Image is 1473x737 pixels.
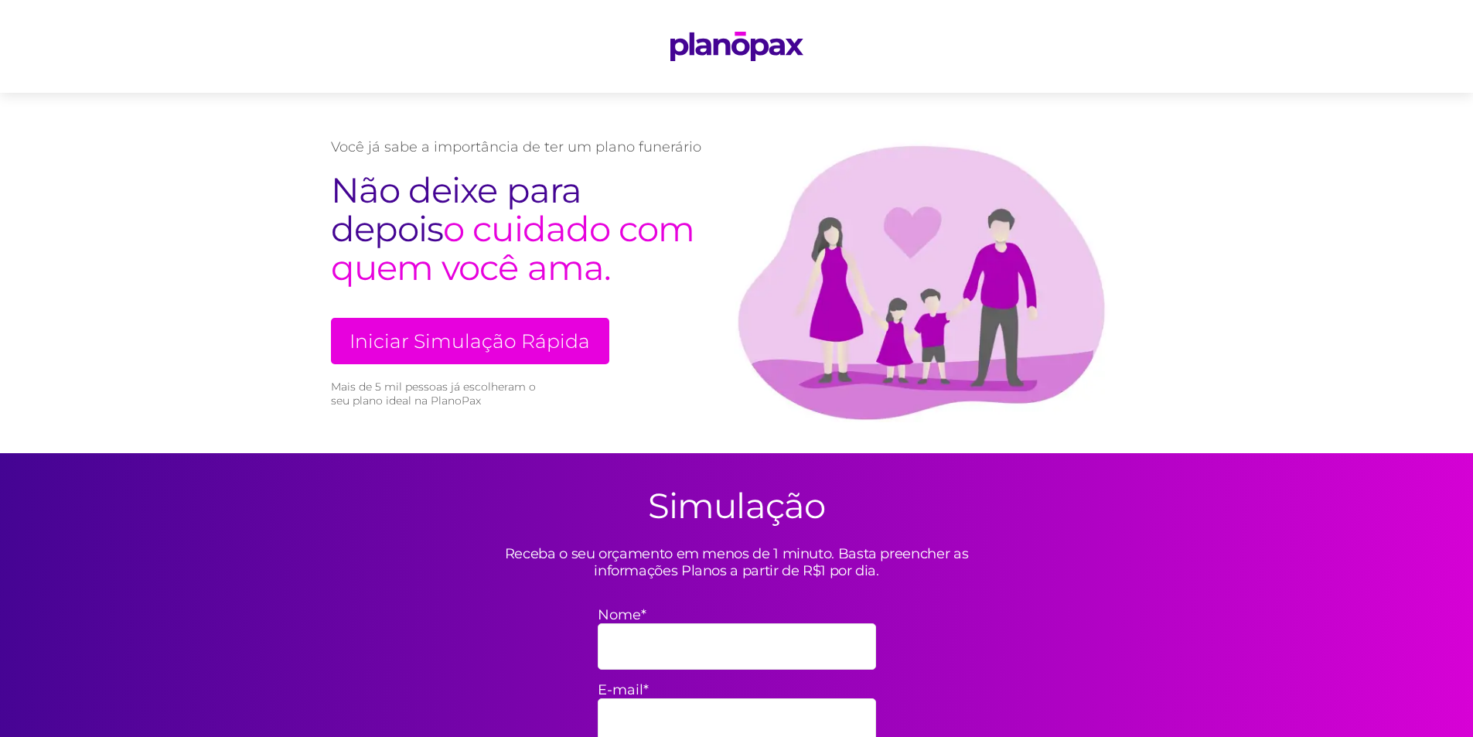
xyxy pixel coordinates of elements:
[331,380,544,408] small: Mais de 5 mil pessoas já escolheram o seu plano ideal na PlanoPax
[702,124,1143,422] img: family
[331,169,581,250] span: Não deixe para depois
[331,138,702,155] p: Você já sabe a importância de ter um plano funerário
[648,484,825,527] h2: Simulação
[466,545,1008,579] p: Receba o seu orçamento em menos de 1 minuto. Basta preencher as informações Planos a partir de R$...
[598,681,876,698] label: E-mail*
[598,606,876,623] label: Nome*
[331,318,609,364] a: Iniciar Simulação Rápida
[331,171,702,287] h2: o cuidado com quem você ama.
